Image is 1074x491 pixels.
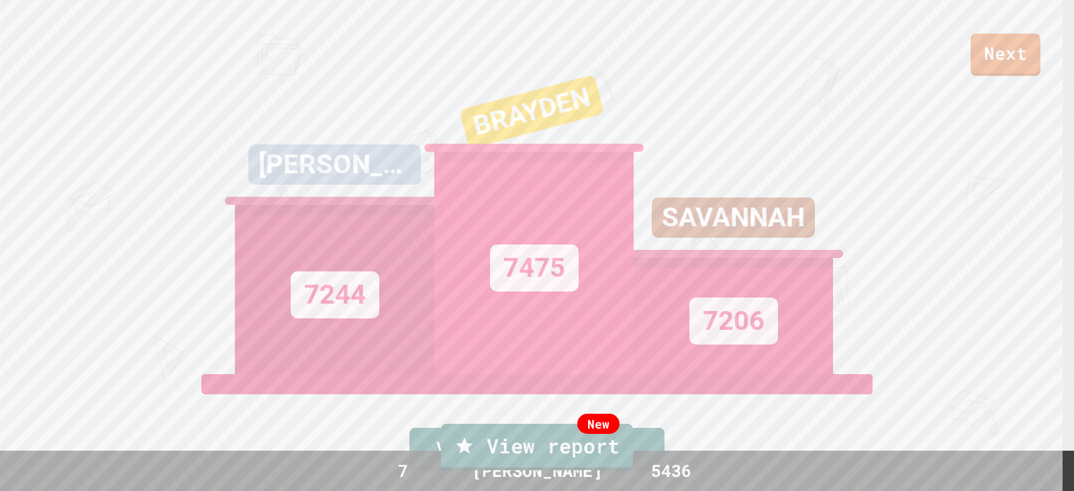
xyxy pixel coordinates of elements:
div: 7475 [490,244,579,292]
div: SAVANNAH [652,197,815,238]
a: View report [441,424,633,470]
div: 7206 [689,298,778,345]
div: 7244 [291,271,379,318]
div: BRAYDEN [458,75,603,149]
div: New [577,414,620,434]
div: [PERSON_NAME] [248,144,421,185]
a: Next [971,34,1040,76]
